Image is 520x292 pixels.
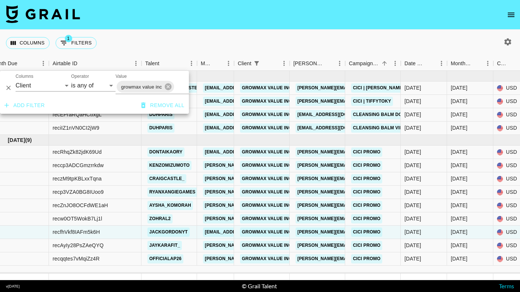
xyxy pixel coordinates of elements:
[203,188,324,197] a: [PERSON_NAME][EMAIL_ADDRESS][DOMAIN_NAME]
[451,175,467,182] div: Aug '25
[6,5,80,23] img: Grail Talent
[404,215,421,222] div: 8/7/2025
[147,161,191,170] a: kenzomizumoto
[451,56,472,71] div: Month Due
[240,147,294,157] a: GrowMax Value Inc
[240,174,294,183] a: GrowMax Value Inc
[53,202,108,209] div: recZnJO8OCFdWE1aH
[404,188,421,196] div: 8/7/2025
[116,73,127,80] label: Value
[203,254,324,263] a: [PERSON_NAME][EMAIL_ADDRESS][DOMAIN_NAME]
[379,58,390,69] button: Sort
[238,56,251,71] div: Client
[451,124,467,132] div: Jul '25
[401,56,447,71] div: Date Created
[390,58,401,69] button: Menu
[451,111,467,118] div: Jul '25
[147,123,174,133] a: duhparis
[404,56,426,71] div: Date Created
[130,58,141,69] button: Menu
[351,188,382,197] a: CiCi Promo
[147,228,190,237] a: jackgordonyt
[147,214,173,223] a: zohral2
[240,110,294,119] a: GrowMax Value Inc
[296,214,416,223] a: [PERSON_NAME][EMAIL_ADDRESS][DOMAIN_NAME]
[145,56,159,71] div: Talent
[53,215,102,222] div: recw0OT5WokB7Lj1l
[117,83,166,91] span: growmax value inc
[147,241,182,250] a: jaykarafit_
[451,228,467,236] div: Aug '25
[451,188,467,196] div: Aug '25
[296,147,416,157] a: [PERSON_NAME][EMAIL_ADDRESS][DOMAIN_NAME]
[351,83,406,93] a: Cici | [PERSON_NAME]
[138,99,187,112] button: Remove all
[6,37,50,49] button: Select columns
[147,188,197,197] a: ryanxangiegames
[234,56,290,71] div: Client
[351,174,382,183] a: CiCi Promo
[159,58,170,69] button: Sort
[147,110,174,119] a: duhparis
[147,147,184,157] a: dontaikaory
[49,56,141,71] div: Airtable ID
[404,202,421,209] div: 8/7/2025
[351,147,382,157] a: CiCi Promo
[404,97,421,105] div: 7/30/2025
[16,73,33,80] label: Columns
[296,97,416,106] a: [PERSON_NAME][EMAIL_ADDRESS][DOMAIN_NAME]
[53,148,102,156] div: recRhqZk82jdK69Ud
[497,56,509,71] div: Currency
[6,284,20,289] div: v [DATE]
[17,58,28,69] button: Sort
[203,241,324,250] a: [PERSON_NAME][EMAIL_ADDRESS][DOMAIN_NAME]
[251,58,262,69] div: 1 active filter
[404,84,421,92] div: 7/30/2025
[296,161,416,170] a: [PERSON_NAME][EMAIL_ADDRESS][DOMAIN_NAME]
[186,58,197,69] button: Menu
[251,58,262,69] button: Show filters
[351,214,382,223] a: CiCi Promo
[296,110,379,119] a: [EMAIL_ADDRESS][DOMAIN_NAME]
[499,282,514,289] a: Terms
[240,83,294,93] a: GrowMax Value Inc
[53,228,100,236] div: recfhVkf8IAFm5k6H
[240,97,294,106] a: GrowMax Value Inc
[351,201,382,210] a: CiCi Promo
[349,56,379,71] div: Campaign (Type)
[53,162,104,169] div: reccp3ADCGmzrrkdw
[3,82,14,93] button: Delete
[203,123,286,133] a: [EMAIL_ADDRESS][DOMAIN_NAME]
[117,81,174,93] div: growmax value inc
[240,201,294,210] a: GrowMax Value Inc
[53,56,77,71] div: Airtable ID
[404,124,421,132] div: 7/23/2025
[451,255,467,262] div: Aug '25
[472,58,482,69] button: Sort
[451,162,467,169] div: Aug '25
[203,228,286,237] a: [EMAIL_ADDRESS][DOMAIN_NAME]
[53,175,102,182] div: reczM9tpKBLxxTqna
[147,201,193,210] a: aysha_komorah
[296,123,379,133] a: [EMAIL_ADDRESS][DOMAIN_NAME]
[351,254,382,263] a: CiCi Promo
[296,241,416,250] a: [PERSON_NAME][EMAIL_ADDRESS][DOMAIN_NAME]
[53,242,104,249] div: recAyIy28PsZAeQYQ
[1,99,48,112] button: Add filter
[240,228,294,237] a: GrowMax Value Inc
[203,97,286,106] a: [EMAIL_ADDRESS][DOMAIN_NAME]
[404,111,421,118] div: 7/21/2025
[351,110,433,119] a: Cleansing Balm Downpayment
[38,58,49,69] button: Menu
[404,175,421,182] div: 8/7/2025
[447,56,493,71] div: Month Due
[296,201,416,210] a: [PERSON_NAME][EMAIL_ADDRESS][DOMAIN_NAME]
[203,201,324,210] a: [PERSON_NAME][EMAIL_ADDRESS][DOMAIN_NAME]
[404,255,421,262] div: 8/7/2025
[351,123,411,133] a: Cleansing Balm Video
[451,202,467,209] div: Aug '25
[53,111,101,118] div: recEPraRQaHCtIxgL
[240,161,294,170] a: GrowMax Value Inc
[451,215,467,222] div: Aug '25
[53,124,99,132] div: reciIZ1nVN0CI2jW9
